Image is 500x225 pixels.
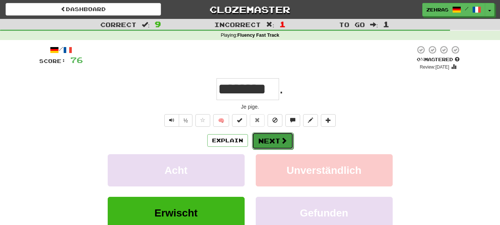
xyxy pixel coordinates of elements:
[214,21,261,28] span: Incorrect
[39,45,83,54] div: /
[164,165,187,176] span: Acht
[268,114,282,127] button: Ignore sentence (alt+i)
[163,114,193,127] div: Text-to-speech controls
[142,21,150,28] span: :
[279,79,283,97] span: .
[164,114,179,127] button: Play sentence audio (ctl+space)
[172,3,328,16] a: Clozemaster
[213,114,229,127] button: 🧠
[420,64,449,70] small: Review: [DATE]
[426,6,449,13] span: zehras
[415,56,461,63] div: Mastered
[6,3,161,16] a: Dashboard
[266,21,274,28] span: :
[286,165,361,176] span: Unverständlich
[154,207,198,219] span: Erwischt
[252,132,293,149] button: Next
[207,134,248,147] button: Explain
[195,114,210,127] button: Favorite sentence (alt+f)
[250,114,265,127] button: Reset to 0% Mastered (alt+r)
[300,207,348,219] span: Gefunden
[39,58,66,64] span: Score:
[256,154,393,186] button: Unverständlich
[232,114,247,127] button: Set this sentence to 100% Mastered (alt+m)
[279,20,286,29] span: 1
[179,114,193,127] button: ½
[339,21,365,28] span: To go
[422,3,485,16] a: zehras /
[370,21,378,28] span: :
[383,20,389,29] span: 1
[155,20,161,29] span: 9
[70,55,83,64] span: 76
[100,21,137,28] span: Correct
[417,56,424,62] span: 0 %
[303,114,318,127] button: Edit sentence (alt+d)
[108,154,245,186] button: Acht
[465,6,469,11] span: /
[237,33,279,38] strong: Fluency Fast Track
[285,114,300,127] button: Discuss sentence (alt+u)
[321,114,336,127] button: Add to collection (alt+a)
[39,103,461,110] div: Je pige.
